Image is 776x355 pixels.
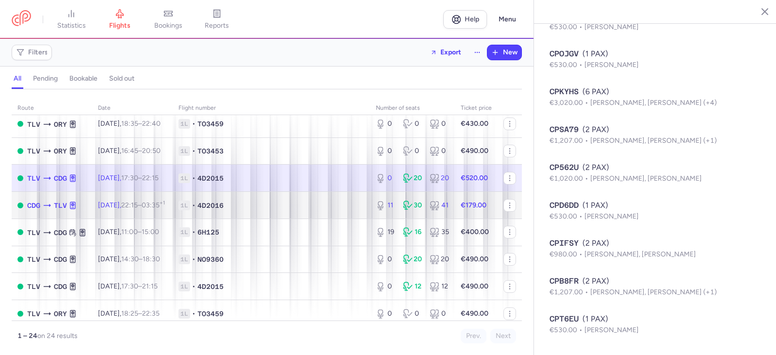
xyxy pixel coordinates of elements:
a: flights [96,9,144,30]
span: CDG [27,200,40,211]
button: CP562U(2 PAX)€1,020.00[PERSON_NAME], [PERSON_NAME] [550,162,761,184]
span: – [121,309,160,318]
span: – [121,228,159,236]
div: 20 [430,254,449,264]
span: – [121,174,159,182]
span: TLV [27,146,40,156]
span: [DATE], [98,309,160,318]
span: [DATE], [98,282,158,290]
span: ORY [54,308,67,319]
span: – [121,255,160,263]
span: on 24 results [37,332,78,340]
span: • [192,119,195,129]
th: date [92,101,173,116]
span: [DATE], [98,228,159,236]
span: TLV [27,119,40,130]
span: 1L [178,173,190,183]
span: €1,207.00 [550,136,590,145]
span: bookings [154,21,182,30]
time: 11:00 [121,228,138,236]
span: €530.00 [550,23,584,31]
span: – [121,282,158,290]
span: €3,020.00 [550,99,590,107]
span: €530.00 [550,61,584,69]
time: 16:45 [121,147,138,155]
span: ORY [54,119,67,130]
span: [PERSON_NAME], [PERSON_NAME] (+1) [590,288,717,296]
span: [DATE], [98,174,159,182]
span: [PERSON_NAME] [584,212,639,220]
span: 1L [178,201,190,210]
span: – [121,119,161,128]
button: New [487,45,521,60]
button: CPSA79(2 PAX)€1,207.00[PERSON_NAME], [PERSON_NAME] (+1) [550,124,761,146]
span: [PERSON_NAME], [PERSON_NAME] (+4) [590,99,717,107]
span: €980.00 [550,250,584,258]
span: TLV [27,227,40,238]
span: TLV [27,254,40,265]
span: 4D2016 [197,201,224,210]
time: 22:40 [142,119,161,128]
div: 0 [403,146,422,156]
span: • [192,282,195,291]
div: 11 [376,201,395,210]
div: 0 [403,119,422,129]
div: 41 [430,201,449,210]
div: (2 PAX) [550,237,761,249]
span: • [192,309,195,319]
span: CPB8FR [550,275,579,287]
span: CDG [54,281,67,292]
span: CPD6DD [550,200,579,211]
button: Menu [493,10,522,29]
strong: €400.00 [461,228,489,236]
span: Export [440,49,461,56]
span: 1L [178,282,190,291]
button: Filters [12,45,51,60]
span: 4D2015 [197,282,224,291]
div: (2 PAX) [550,124,761,135]
span: Filters [28,49,48,56]
span: [PERSON_NAME], [PERSON_NAME] (+1) [590,136,717,145]
button: Export [424,45,468,60]
div: 0 [430,146,449,156]
span: CPKYHS [550,86,579,98]
strong: €430.00 [461,119,488,128]
div: (1 PAX) [550,48,761,60]
th: number of seats [370,101,455,116]
time: 15:00 [142,228,159,236]
sup: +1 [160,200,165,206]
a: reports [193,9,241,30]
div: 0 [376,282,395,291]
button: Prev. [461,329,486,343]
h4: all [14,74,21,83]
div: (1 PAX) [550,200,761,211]
span: NO9360 [197,254,224,264]
span: 1L [178,254,190,264]
span: €530.00 [550,212,584,220]
span: [DATE], [98,147,161,155]
button: CPKYHS(6 PAX)€3,020.00[PERSON_NAME], [PERSON_NAME] (+4) [550,86,761,108]
button: CPB8FR(2 PAX)€1,207.00[PERSON_NAME], [PERSON_NAME] (+1) [550,275,761,298]
strong: €490.00 [461,255,488,263]
strong: €490.00 [461,147,488,155]
strong: 1 – 24 [17,332,37,340]
time: 20:50 [142,147,161,155]
div: 12 [430,282,449,291]
strong: €490.00 [461,309,488,318]
div: 20 [403,173,422,183]
th: route [12,101,92,116]
span: €1,020.00 [550,174,590,183]
span: reports [205,21,229,30]
span: • [192,227,195,237]
th: Ticket price [455,101,498,116]
h4: bookable [69,74,97,83]
time: 21:15 [142,282,158,290]
span: • [192,146,195,156]
span: 4D2015 [197,173,224,183]
span: TLV [27,281,40,292]
span: [PERSON_NAME] [584,326,639,334]
div: 16 [403,227,422,237]
span: TO3453 [197,146,224,156]
span: CPOJGV [550,48,579,60]
span: statistics [57,21,86,30]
